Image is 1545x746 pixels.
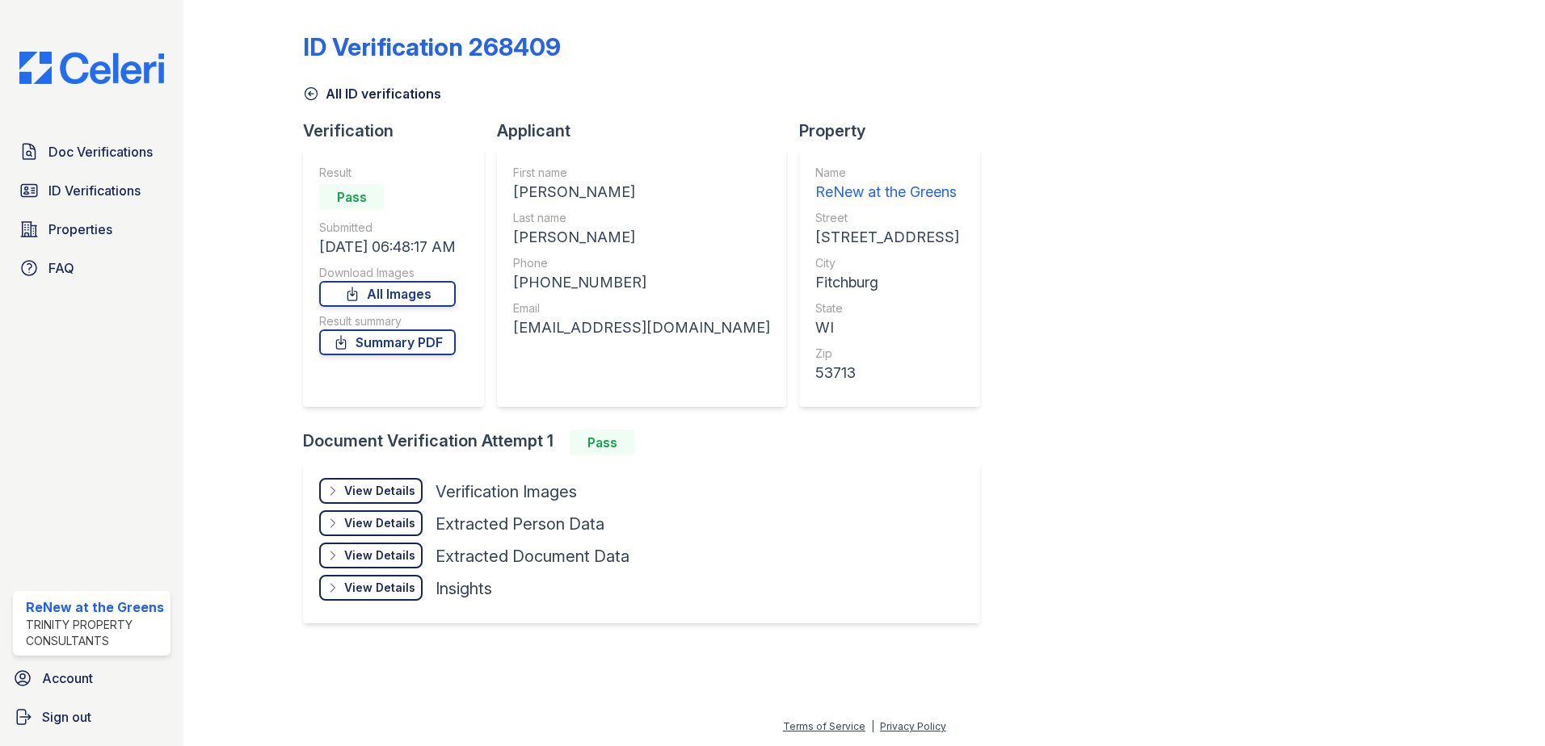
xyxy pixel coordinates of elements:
[871,720,874,732] div: |
[48,258,74,278] span: FAQ
[815,362,959,384] div: 53713
[815,271,959,294] div: Fitchburg
[13,136,170,168] a: Doc Verifications
[570,430,634,455] div: Pass
[303,84,441,103] a: All ID verifications
[513,181,770,203] div: [PERSON_NAME]
[513,255,770,271] div: Phone
[513,316,770,339] div: [EMAIL_ADDRESS][DOMAIN_NAME]
[513,226,770,249] div: [PERSON_NAME]
[319,329,456,355] a: Summary PDF
[26,617,164,649] div: Trinity Property Consultants
[436,545,629,568] div: Extracted Document Data
[6,701,177,733] a: Sign out
[319,265,456,281] div: Download Images
[436,577,492,600] div: Insights
[815,346,959,362] div: Zip
[815,181,959,203] div: ReNew at the Greens
[6,52,177,84] img: CE_Logo_Blue-a8612792a0a2168367f1c8372b55b34899dd931a85d93a1a3d3e32e68fde9ad4.png
[319,220,456,236] div: Submitted
[48,220,112,239] span: Properties
[319,313,456,329] div: Result summary
[344,547,415,564] div: View Details
[815,165,959,203] a: Name ReNew at the Greens
[513,210,770,226] div: Last name
[815,210,959,226] div: Street
[436,480,577,503] div: Verification Images
[497,119,799,142] div: Applicant
[42,707,91,727] span: Sign out
[344,580,415,596] div: View Details
[319,281,456,307] a: All Images
[303,119,497,142] div: Verification
[303,430,993,455] div: Document Verification Attempt 1
[513,300,770,316] div: Email
[815,165,959,181] div: Name
[815,316,959,339] div: WI
[26,597,164,617] div: ReNew at the Greens
[48,181,141,200] span: ID Verifications
[319,236,456,258] div: [DATE] 06:48:17 AM
[42,668,93,688] span: Account
[6,662,177,694] a: Account
[815,226,959,249] div: [STREET_ADDRESS]
[344,515,415,531] div: View Details
[815,300,959,316] div: State
[319,165,456,181] div: Result
[513,165,770,181] div: First name
[303,32,561,61] div: ID Verification 268409
[880,720,946,732] a: Privacy Policy
[319,184,384,210] div: Pass
[13,213,170,245] a: Properties
[436,513,604,535] div: Extracted Person Data
[48,142,153,161] span: Doc Verifications
[13,252,170,284] a: FAQ
[799,119,993,142] div: Property
[783,720,865,732] a: Terms of Service
[815,255,959,271] div: City
[13,174,170,207] a: ID Verifications
[513,271,770,294] div: [PHONE_NUMBER]
[344,483,415,499] div: View Details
